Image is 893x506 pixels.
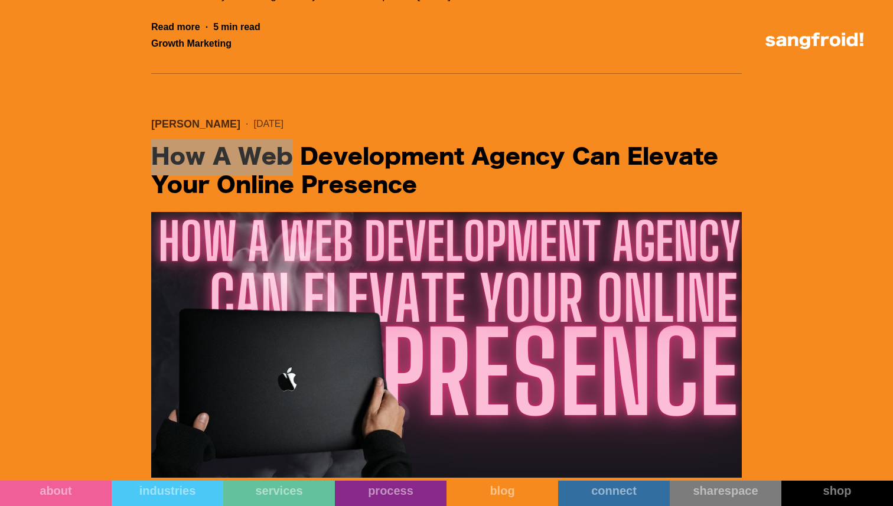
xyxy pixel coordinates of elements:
[151,142,742,200] a: How a Web Development Agency Can Elevate Your Online Presence
[240,118,253,130] div: ·
[335,481,446,506] a: process
[223,481,335,506] a: services
[446,484,558,498] div: blog
[781,481,893,506] a: shop
[558,484,670,498] div: connect
[151,118,742,130] a: [PERSON_NAME]·[DATE]
[765,32,863,49] img: logo
[151,143,742,200] h2: How a Web Development Agency Can Elevate Your Online Presence
[112,481,223,506] a: industries
[670,481,781,506] a: sharespace
[151,118,240,130] div: [PERSON_NAME]
[112,484,223,498] div: industries
[253,118,283,130] div: [DATE]
[670,484,781,498] div: sharespace
[459,223,494,230] a: privacy policy
[223,484,335,498] div: services
[781,484,893,498] div: shop
[558,481,670,506] a: connect
[446,481,558,506] a: blog
[335,484,446,498] div: process
[151,212,742,478] img: How a Web Development Agency Can Elevate Your Online Presence. Holding up computer, neon sign web...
